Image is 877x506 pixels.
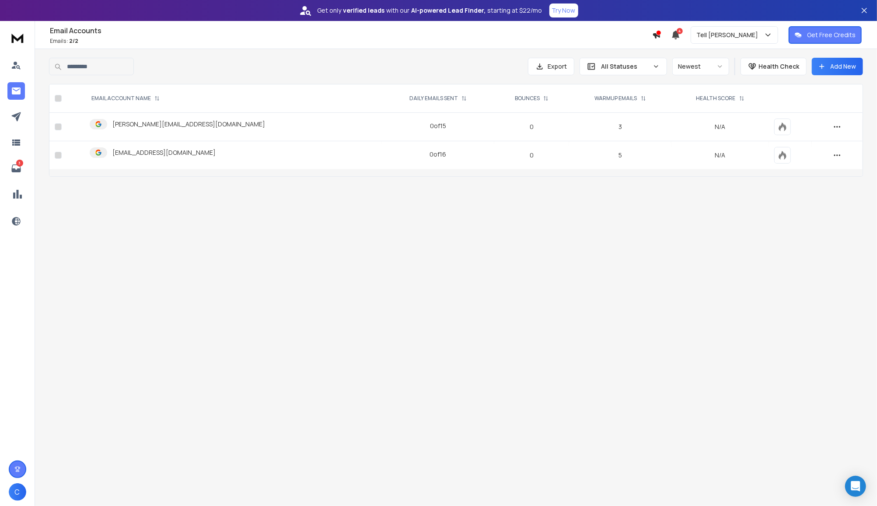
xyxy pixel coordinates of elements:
img: logo [9,30,26,46]
div: 0 of 16 [430,150,447,159]
div: EMAIL ACCOUNT NAME [91,95,160,102]
span: 2 / 2 [69,37,78,45]
p: N/A [677,122,764,131]
p: Try Now [552,6,576,15]
td: 3 [569,113,671,141]
p: All Statuses [601,62,649,71]
button: Try Now [549,3,578,17]
p: [PERSON_NAME][EMAIL_ADDRESS][DOMAIN_NAME] [112,120,265,129]
p: [EMAIL_ADDRESS][DOMAIN_NAME] [112,148,216,157]
td: 5 [569,141,671,170]
p: Get Free Credits [807,31,856,39]
div: Open Intercom Messenger [845,476,866,497]
p: HEALTH SCORE [696,95,736,102]
strong: verified leads [343,6,385,15]
p: Emails : [50,38,652,45]
button: C [9,483,26,501]
p: Tell [PERSON_NAME] [696,31,762,39]
p: BOUNCES [515,95,540,102]
p: WARMUP EMAILS [595,95,637,102]
button: Newest [672,58,729,75]
span: 4 [677,28,683,34]
button: Add New [812,58,863,75]
div: 0 of 15 [430,122,446,130]
p: Health Check [758,62,799,71]
p: DAILY EMAILS SENT [409,95,458,102]
p: 0 [500,151,564,160]
p: Get only with our starting at $22/mo [318,6,542,15]
button: Health Check [741,58,807,75]
button: Export [528,58,574,75]
p: N/A [677,151,764,160]
h1: Email Accounts [50,25,652,36]
a: 3 [7,160,25,177]
p: 0 [500,122,564,131]
p: 3 [16,160,23,167]
strong: AI-powered Lead Finder, [412,6,486,15]
button: Get Free Credits [789,26,862,44]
